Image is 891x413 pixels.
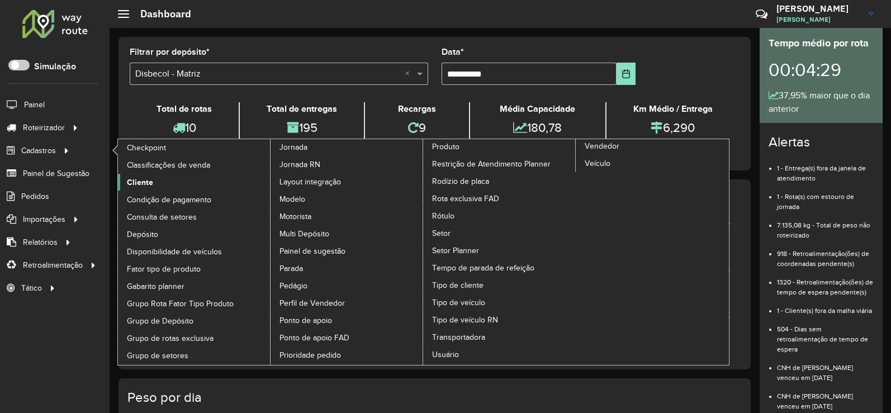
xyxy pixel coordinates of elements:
span: Rótulo [432,210,454,222]
a: Prioridade pedido [271,346,424,363]
span: [PERSON_NAME] [776,15,860,25]
label: Data [442,45,464,59]
div: Total de rotas [132,102,236,116]
li: 1 - Cliente(s) fora da malha viária [777,297,874,316]
span: Painel [24,99,45,111]
h4: Alertas [769,134,874,150]
span: Setor [432,227,451,239]
span: Painel de Sugestão [23,168,89,179]
a: Ponto de apoio FAD [271,329,424,346]
span: Consulta de setores [127,211,197,223]
a: Painel de sugestão [271,243,424,259]
a: Checkpoint [118,139,271,156]
a: Cliente [118,174,271,191]
a: Tipo de veículo RN [423,311,576,328]
a: Motorista [271,208,424,225]
a: Produto [271,139,576,365]
div: 180,78 [473,116,603,140]
span: Roteirizador [23,122,65,134]
div: 6,290 [609,116,737,140]
a: Modelo [271,191,424,207]
a: Ponto de apoio [271,312,424,329]
a: Grupo de rotas exclusiva [118,330,271,346]
span: Tipo de veículo RN [432,314,498,326]
span: Painel de sugestão [279,245,345,257]
a: Contato Rápido [750,2,774,26]
li: 1 - Rota(s) com estouro de jornada [777,183,874,212]
span: Clear all [405,67,414,80]
a: Usuário [423,346,576,363]
div: Tempo médio por rota [769,36,874,51]
span: Tipo de cliente [432,279,484,291]
a: Multi Depósito [271,225,424,242]
a: Jornada [118,139,424,365]
span: Motorista [279,211,311,222]
span: Classificações de venda [127,159,210,171]
span: Rota exclusiva FAD [432,193,499,205]
span: Gabarito planner [127,281,184,292]
span: Jornada [279,141,307,153]
a: Disponibilidade de veículos [118,243,271,260]
a: Setor [423,225,576,241]
span: Multi Depósito [279,228,329,240]
div: 37,95% maior que o dia anterior [769,89,874,116]
span: Tipo de veículo [432,297,485,308]
span: Checkpoint [127,142,166,154]
span: Parada [279,263,303,274]
div: 10 [132,116,236,140]
a: Layout integração [271,173,424,190]
a: Gabarito planner [118,278,271,295]
span: Rodízio de placa [432,175,489,187]
button: Choose Date [617,63,636,85]
a: Condição de pagamento [118,191,271,208]
span: Layout integração [279,176,341,188]
span: Tático [21,282,42,294]
span: Depósito [127,229,158,240]
span: Grupo de rotas exclusiva [127,333,214,344]
span: Transportadora [432,331,485,343]
a: Depósito [118,226,271,243]
a: Rota exclusiva FAD [423,190,576,207]
a: Classificações de venda [118,156,271,173]
a: Setor Planner [423,242,576,259]
span: Grupo Rota Fator Tipo Produto [127,298,234,310]
li: CNH de [PERSON_NAME] venceu em [DATE] [777,354,874,383]
span: Grupo de Depósito [127,315,193,327]
span: Veículo [585,158,610,169]
div: Média Capacidade [473,102,603,116]
span: Setor Planner [432,245,479,257]
span: Grupo de setores [127,350,188,362]
span: Fator tipo de produto [127,263,201,275]
h2: Dashboard [129,8,191,20]
span: Perfil de Vendedor [279,297,345,309]
h3: [PERSON_NAME] [776,3,860,14]
a: Parada [271,260,424,277]
div: 195 [243,116,361,140]
span: Condição de pagamento [127,194,211,206]
label: Simulação [34,60,76,73]
span: Cadastros [21,145,56,156]
span: Retroalimentação [23,259,83,271]
div: Total de entregas [243,102,361,116]
span: Modelo [279,193,305,205]
a: Tipo de veículo [423,294,576,311]
a: Vendedor [423,139,729,365]
a: Tempo de parada de refeição [423,259,576,276]
a: Rodízio de placa [423,173,576,189]
a: Grupo de Depósito [118,312,271,329]
span: Jornada RN [279,159,320,170]
div: 00:04:29 [769,51,874,89]
li: 504 - Dias sem retroalimentação de tempo de espera [777,316,874,354]
span: Pedágio [279,280,307,292]
li: CNH de [PERSON_NAME] venceu em [DATE] [777,383,874,411]
span: Disponibilidade de veículos [127,246,222,258]
span: Relatórios [23,236,58,248]
a: Grupo de setores [118,347,271,364]
span: Prioridade pedido [279,349,341,361]
a: Grupo Rota Fator Tipo Produto [118,295,271,312]
span: Cliente [127,177,153,188]
li: 1320 - Retroalimentação(ões) de tempo de espera pendente(s) [777,269,874,297]
li: 918 - Retroalimentação(ões) de coordenadas pendente(s) [777,240,874,269]
a: Transportadora [423,329,576,345]
div: 9 [368,116,466,140]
